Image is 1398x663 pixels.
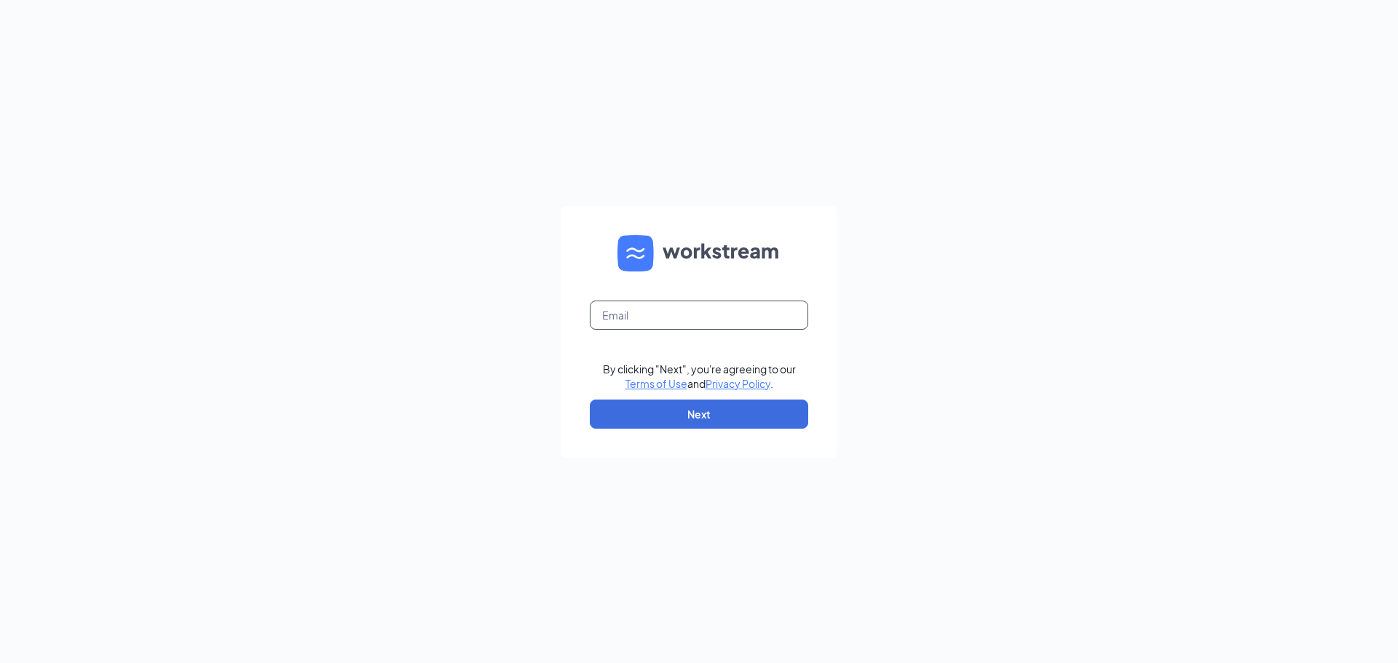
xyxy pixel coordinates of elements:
[706,377,770,390] a: Privacy Policy
[617,235,781,271] img: WS logo and Workstream text
[590,301,808,330] input: Email
[625,377,687,390] a: Terms of Use
[603,362,796,391] div: By clicking "Next", you're agreeing to our and .
[590,400,808,429] button: Next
